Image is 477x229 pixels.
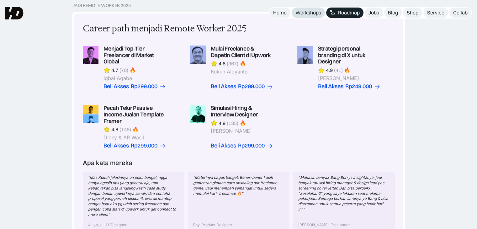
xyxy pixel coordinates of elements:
div: Rp299.000 [131,83,157,90]
div: Beli Akses [103,83,129,90]
div: Shop [407,9,418,16]
img: website_grey.svg [10,16,15,21]
a: Beli AksesRp299.000 [103,83,166,90]
div: Home [273,9,287,16]
a: Shop [403,8,422,18]
div: Jobs [368,9,379,16]
div: Beli Akses [103,142,129,149]
a: Beli AksesRp299.000 [103,142,166,149]
a: Jobs [365,8,383,18]
div: “Materinya bagus banget. Bener-bener kasih gambaran gimana cara upscaling our freelance game. Jad... [193,175,284,196]
a: Beli AksesRp299.000 [211,142,273,149]
div: Apa kata mereka [83,159,133,167]
a: Roadmap [326,8,363,18]
a: Collab [449,8,471,18]
a: Service [423,8,448,18]
div: "Makasih banyak Bang Borrys insight2nya, jadi banyak tau sisi hiring manager & design lead pas sc... [298,175,389,212]
div: Collab [453,9,468,16]
a: Beli AksesRp299.000 [211,83,273,90]
div: Jadi Remote Worker 2025 [72,3,131,8]
div: Blog [388,9,398,16]
div: Beli Akses [211,83,236,90]
a: Home [269,8,290,18]
div: Julyo, UI UX Designer [88,222,127,228]
div: Workshops [295,9,321,16]
div: Career path menjadi Remote Worker 2025 [83,22,246,35]
img: logo_orange.svg [10,10,15,15]
img: tab_keywords_by_traffic_grey.svg [63,36,68,41]
div: Rp299.000 [131,142,157,149]
div: [PERSON_NAME], Freelancer [298,222,350,228]
div: Domain Overview [25,37,56,41]
div: Rp299.000 [238,142,265,149]
div: Domain: [DOMAIN_NAME] [16,16,69,21]
img: tab_domain_overview_orange.svg [18,36,23,41]
div: “Mas Kukuh jelasinnya on point banget, ngga hanya ngasih tips yang general aja, tapi kebanyakan b... [88,175,179,217]
div: Keywords by Traffic [70,37,103,41]
div: Beli Akses [318,83,343,90]
div: Egy, Product Designer [193,222,232,228]
div: Rp299.000 [238,83,265,90]
a: Blog [384,8,402,18]
a: Workshops [292,8,325,18]
a: Beli AksesRp249.000 [318,83,380,90]
div: Service [427,9,444,16]
div: v 4.0.25 [18,10,31,15]
div: Rp249.000 [345,83,372,90]
div: Roadmap [338,9,360,16]
div: Beli Akses [211,142,236,149]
